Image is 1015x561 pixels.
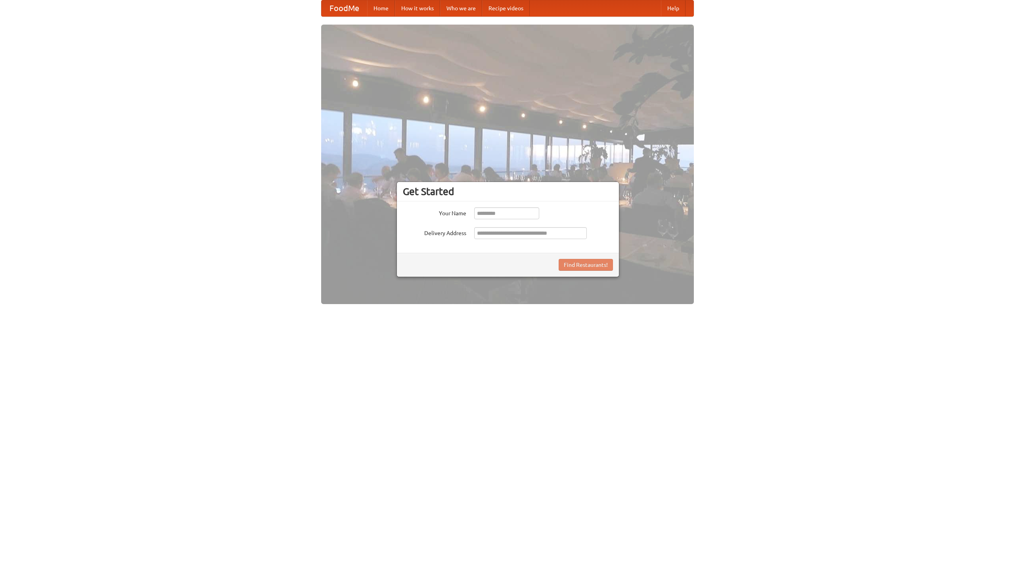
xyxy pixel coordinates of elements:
button: Find Restaurants! [559,259,613,271]
a: Who we are [440,0,482,16]
a: Help [661,0,686,16]
a: Recipe videos [482,0,530,16]
label: Your Name [403,207,466,217]
a: How it works [395,0,440,16]
a: Home [367,0,395,16]
a: FoodMe [322,0,367,16]
h3: Get Started [403,186,613,197]
label: Delivery Address [403,227,466,237]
